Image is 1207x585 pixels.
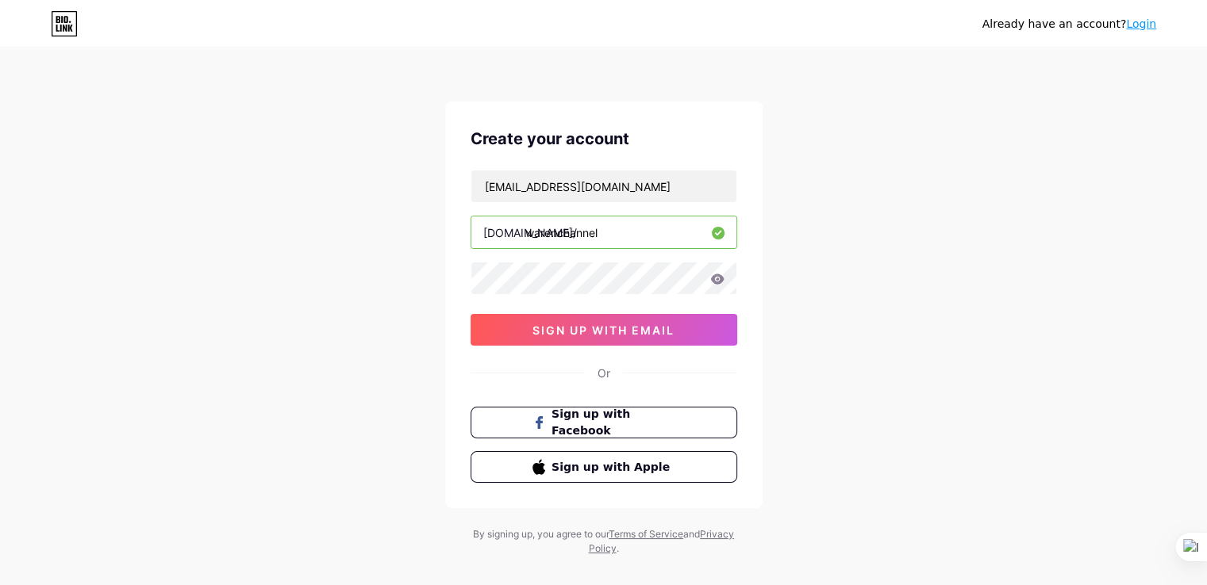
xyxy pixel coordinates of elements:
button: Sign up with Facebook [471,407,737,438]
div: [DOMAIN_NAME]/ [483,224,577,241]
a: Login [1126,17,1156,30]
span: Sign up with Facebook [552,406,675,439]
button: sign up with email [471,314,737,346]
span: Sign up with Apple [552,459,675,476]
div: Already have an account? [982,16,1156,32]
div: Or [598,365,610,381]
span: sign up with email [532,323,675,337]
input: username [471,216,736,248]
input: Email [471,170,736,202]
div: Create your account [471,127,737,151]
a: Terms of Service [609,528,683,540]
button: Sign up with Apple [471,451,737,483]
div: By signing up, you agree to our and . [469,527,739,556]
